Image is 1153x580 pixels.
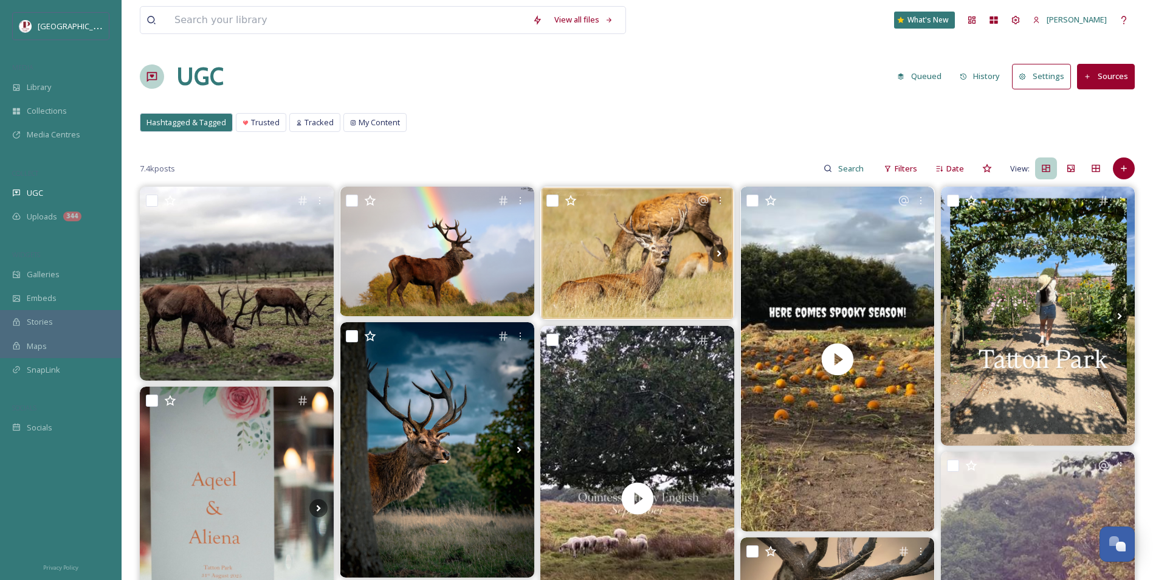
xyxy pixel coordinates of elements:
[43,559,78,574] a: Privacy Policy
[176,58,224,95] a: UGC
[27,292,57,304] span: Embeds
[63,212,81,221] div: 344
[27,81,51,93] span: Library
[43,564,78,571] span: Privacy Policy
[1077,64,1135,89] button: Sources
[27,129,80,140] span: Media Centres
[251,117,280,128] span: Trusted
[1047,14,1107,25] span: [PERSON_NAME]
[894,12,955,29] a: What's New
[27,340,47,352] span: Maps
[941,187,1135,445] img: ✨ Over the summer, I challenged myself to do an A–Z of places to visit.. each one beginning with ...
[12,168,38,178] span: COLLECT
[895,163,917,174] span: Filters
[548,8,619,32] a: View all files
[1027,8,1113,32] a: [PERSON_NAME]
[12,403,36,412] span: SOCIALS
[1012,64,1077,89] a: Settings
[954,64,1013,88] a: History
[27,316,53,328] span: Stories
[359,117,400,128] span: My Content
[1100,526,1135,562] button: Open Chat
[140,187,334,381] img: Autumn is a beautiful time of yeah #autumn #deer #tatton #fishing #nature #stag #lovenature #UK #...
[146,117,226,128] span: Hashtagged & Tagged
[740,187,934,531] video: Pumpkin picking near Knutsford 🎃 Spooky season is approaching, and once again there’s plenty of f...
[38,20,115,32] span: [GEOGRAPHIC_DATA]
[305,117,334,128] span: Tracked
[168,7,526,33] input: Search your library
[27,422,52,433] span: Socials
[891,64,954,88] a: Queued
[12,250,40,259] span: WIDGETS
[832,156,872,181] input: Search
[954,64,1007,88] button: History
[27,269,60,280] span: Galleries
[27,364,60,376] span: SnapLink
[740,187,934,531] img: thumbnail
[1010,163,1030,174] span: View:
[12,63,33,72] span: MEDIA
[340,187,534,316] img: Red Deer Stag, complete with Rainbow. I spent ages trying to get a Stag in the right place with a...
[1012,64,1071,89] button: Settings
[27,105,67,117] span: Collections
[140,163,175,174] span: 7.4k posts
[891,64,948,88] button: Queued
[340,322,534,578] img: Edited Version of the first post - 🦌 Stumbled across this stag tattonpark today, such a powerful ...
[19,20,32,32] img: download%20(5).png
[27,211,57,223] span: Uploads
[946,163,964,174] span: Date
[27,187,43,199] span: UGC
[540,187,734,320] img: Deer at Tatton Park a couple of days ago. The velvet has all but gone, and the stags are feeding ...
